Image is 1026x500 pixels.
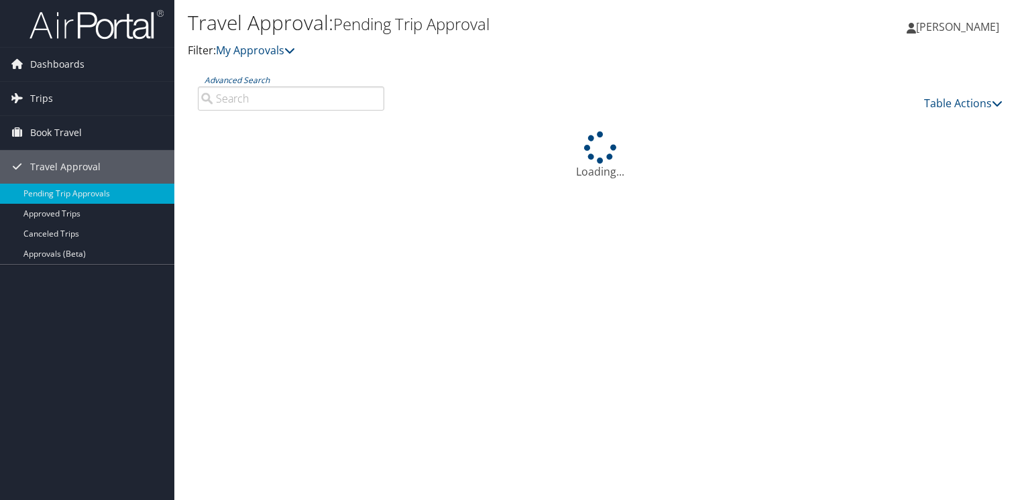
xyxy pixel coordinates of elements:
img: airportal-logo.png [30,9,164,40]
span: Trips [30,82,53,115]
a: My Approvals [216,43,295,58]
span: Travel Approval [30,150,101,184]
a: [PERSON_NAME] [907,7,1013,47]
p: Filter: [188,42,738,60]
input: Advanced Search [198,86,384,111]
div: Loading... [188,131,1013,180]
span: Dashboards [30,48,84,81]
small: Pending Trip Approval [333,13,490,35]
a: Advanced Search [205,74,270,86]
a: Table Actions [924,96,1003,111]
span: [PERSON_NAME] [916,19,999,34]
h1: Travel Approval: [188,9,738,37]
span: Book Travel [30,116,82,149]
